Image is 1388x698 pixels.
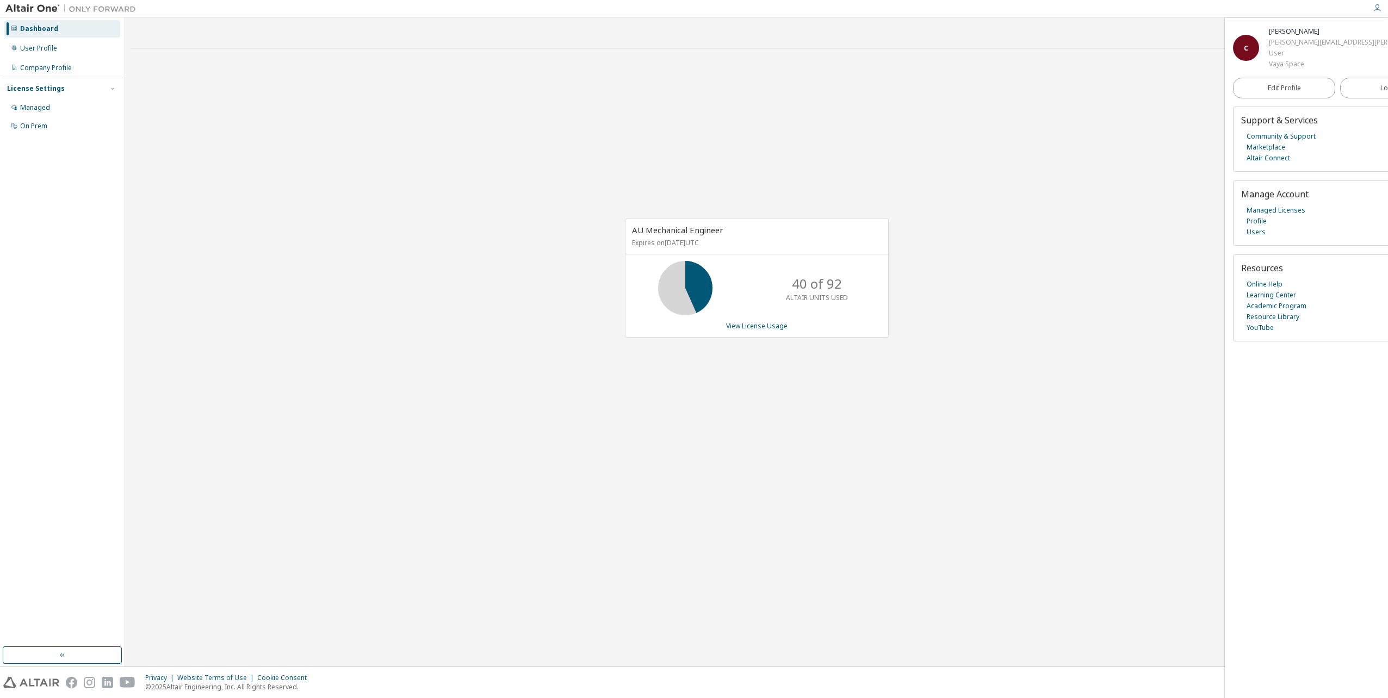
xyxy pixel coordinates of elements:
span: AU Mechanical Engineer [632,225,723,235]
a: View License Usage [726,321,788,331]
div: Managed [20,103,50,112]
a: Marketplace [1247,142,1285,153]
a: Community & Support [1247,131,1316,142]
img: youtube.svg [120,677,135,688]
div: License Settings [7,84,65,93]
a: Managed Licenses [1247,205,1305,216]
img: altair_logo.svg [3,677,59,688]
p: Expires on [DATE] UTC [632,238,879,247]
a: Altair Connect [1247,153,1290,164]
span: C [1244,43,1248,53]
span: Support & Services [1241,114,1318,126]
span: Edit Profile [1268,84,1301,92]
p: 40 of 92 [792,275,842,293]
img: linkedin.svg [102,677,113,688]
a: Resource Library [1247,311,1299,322]
a: YouTube [1247,322,1274,333]
img: facebook.svg [66,677,77,688]
a: Online Help [1247,279,1282,290]
div: User Profile [20,44,57,53]
div: Privacy [145,674,177,682]
img: instagram.svg [84,677,95,688]
span: Resources [1241,262,1283,274]
div: Cookie Consent [257,674,313,682]
a: Users [1247,227,1266,238]
div: On Prem [20,122,47,130]
img: Altair One [5,3,141,14]
div: Company Profile [20,64,72,72]
a: Academic Program [1247,301,1306,311]
p: ALTAIR UNITS USED [786,293,848,302]
a: Edit Profile [1233,78,1335,98]
span: Manage Account [1241,188,1309,200]
div: Website Terms of Use [177,674,257,682]
div: Dashboard [20,24,58,33]
p: © 2025 Altair Engineering, Inc. All Rights Reserved. [145,682,313,691]
a: Learning Center [1247,290,1296,301]
a: Profile [1247,216,1267,227]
